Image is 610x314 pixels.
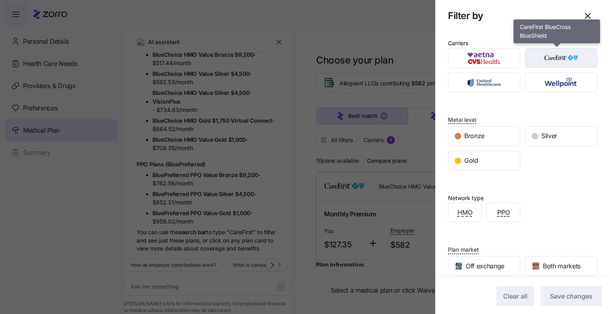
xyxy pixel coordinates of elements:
[550,291,593,301] span: Save changes
[466,261,504,271] span: Off exchange
[543,261,581,271] span: Both markets
[503,291,527,301] span: Clear all
[448,39,468,48] div: Carriers
[455,75,513,91] img: UnitedHealthcare
[448,116,476,124] span: Metal level
[464,156,478,166] span: Gold
[448,246,479,254] span: Plan market
[532,75,591,91] img: Wellpoint
[448,194,484,202] div: Network type
[457,208,473,218] span: HMO
[455,50,513,66] img: Aetna CVS Health
[497,208,510,218] span: PPO
[448,10,572,22] h1: Filter by
[541,286,602,306] button: Save changes
[496,286,534,306] button: Clear all
[541,131,557,141] span: Silver
[532,50,591,66] img: CareFirst BlueCross BlueShield
[464,131,485,141] span: Bronze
